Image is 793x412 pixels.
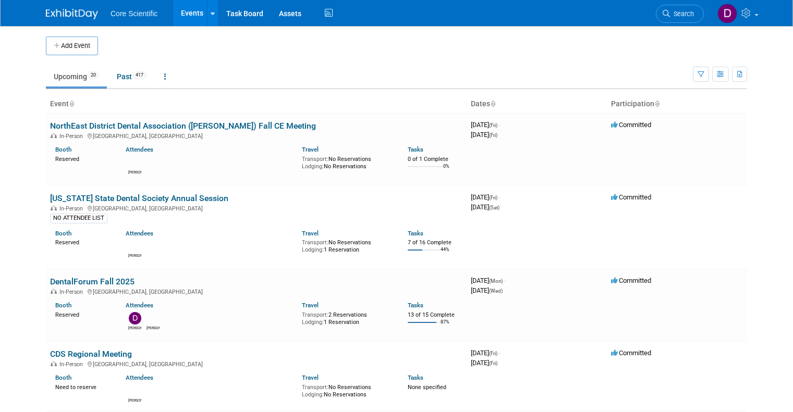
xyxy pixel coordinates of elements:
[408,384,446,391] span: None specified
[50,287,462,295] div: [GEOGRAPHIC_DATA], [GEOGRAPHIC_DATA]
[408,302,423,309] a: Tasks
[59,289,86,295] span: In-Person
[499,349,501,357] span: -
[654,99,660,108] a: Sort by Participation Type
[499,193,501,201] span: -
[302,154,392,170] div: No Reservations No Reservations
[55,146,71,153] a: Booth
[50,359,462,368] div: [GEOGRAPHIC_DATA], [GEOGRAPHIC_DATA]
[55,302,71,309] a: Booth
[46,36,98,55] button: Add Event
[607,95,747,113] th: Participation
[504,277,506,284] span: -
[611,193,651,201] span: Committed
[717,4,737,23] img: Danielle Wiesemann
[408,239,462,246] div: 7 of 16 Complete
[670,10,694,18] span: Search
[59,133,86,140] span: In-Person
[471,203,499,211] span: [DATE]
[489,195,497,201] span: (Fri)
[467,95,607,113] th: Dates
[489,205,499,210] span: (Sat)
[55,382,110,391] div: Need to reserve
[302,302,319,309] a: Travel
[611,349,651,357] span: Committed
[128,252,141,258] div: Dylan Gara
[129,156,141,169] img: James Belshe
[50,277,135,286] a: DentalForum Fall 2025
[302,309,392,326] div: 2 Reservations 1 Reservation
[471,131,497,139] span: [DATE]
[51,361,57,366] img: In-Person Event
[490,99,495,108] a: Sort by Start Date
[126,302,153,309] a: Attendees
[656,5,704,23] a: Search
[441,319,449,333] td: 87%
[471,359,497,367] span: [DATE]
[126,146,153,153] a: Attendees
[59,205,86,212] span: In-Person
[55,154,110,163] div: Reserved
[302,374,319,381] a: Travel
[50,349,132,359] a: CDS Regional Meeting
[147,312,160,324] img: Julie Serrano
[489,351,497,356] span: (Fri)
[489,122,497,128] span: (Fri)
[302,239,328,246] span: Transport:
[50,131,462,140] div: [GEOGRAPHIC_DATA], [GEOGRAPHIC_DATA]
[50,204,462,212] div: [GEOGRAPHIC_DATA], [GEOGRAPHIC_DATA]
[443,164,449,178] td: 0%
[302,156,328,163] span: Transport:
[499,121,501,129] span: -
[302,311,328,318] span: Transport:
[302,384,328,391] span: Transport:
[441,247,449,261] td: 44%
[489,360,497,366] span: (Fri)
[109,67,154,86] a: Past417
[471,193,501,201] span: [DATE]
[129,384,141,397] img: Robert Dittmann
[55,230,71,237] a: Booth
[147,324,160,331] div: Julie Serrano
[51,133,57,138] img: In-Person Event
[51,205,57,210] img: In-Person Event
[128,169,141,175] div: James Belshe
[88,71,99,79] span: 20
[46,9,98,19] img: ExhibitDay
[126,374,153,381] a: Attendees
[408,146,423,153] a: Tasks
[55,237,110,246] div: Reserved
[132,71,147,79] span: 417
[302,237,392,253] div: No Reservations 1 Reservation
[408,230,423,237] a: Tasks
[126,230,153,237] a: Attendees
[128,324,141,331] div: Dan Boro
[51,289,57,294] img: In-Person Event
[471,286,503,294] span: [DATE]
[129,312,141,324] img: Dan Boro
[408,374,423,381] a: Tasks
[611,277,651,284] span: Committed
[50,121,316,131] a: NorthEast District Dental Association ([PERSON_NAME]) Fall CE Meeting
[489,132,497,138] span: (Fri)
[471,277,506,284] span: [DATE]
[50,214,107,223] div: NO ATTENDEE LIST
[46,95,467,113] th: Event
[302,382,392,398] div: No Reservations No Reservations
[46,67,107,86] a: Upcoming20
[471,121,501,129] span: [DATE]
[128,397,141,403] div: Robert Dittmann
[302,391,324,398] span: Lodging:
[111,9,157,18] span: Core Scientific
[408,311,462,319] div: 13 of 15 Complete
[55,374,71,381] a: Booth
[471,349,501,357] span: [DATE]
[302,319,324,326] span: Lodging:
[59,361,86,368] span: In-Person
[489,288,503,294] span: (Wed)
[302,146,319,153] a: Travel
[302,163,324,170] span: Lodging:
[55,309,110,319] div: Reserved
[129,240,141,252] img: Dylan Gara
[69,99,74,108] a: Sort by Event Name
